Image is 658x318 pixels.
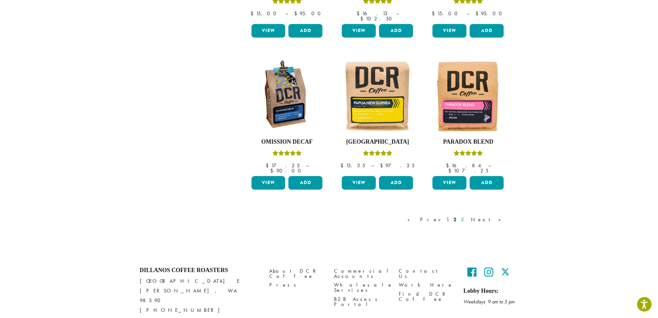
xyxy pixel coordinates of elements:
[269,281,324,290] a: Press
[251,24,285,38] a: View
[399,281,454,290] a: Work Here
[360,15,395,22] bdi: 102.50
[470,24,504,38] button: Add
[460,216,468,224] a: 3
[272,149,301,159] div: Rated 4.33 out of 5
[340,138,415,146] h4: [GEOGRAPHIC_DATA]
[431,59,505,173] a: Paradox BlendRated 5.00 out of 5
[379,24,413,38] button: Add
[431,10,460,17] bdi: 15.00
[340,59,415,133] img: Papua-New-Guinea-12oz-300x300.jpg
[363,149,392,159] div: Rated 5.00 out of 5
[250,10,256,17] span: $
[470,176,504,190] button: Add
[269,267,324,281] a: About DCR Coffee
[285,10,288,17] span: –
[371,162,374,169] span: –
[265,162,299,169] bdi: 17.25
[475,10,505,17] bdi: 95.00
[250,138,324,146] h4: Omission Decaf
[431,59,505,133] img: Paradox_Blend-300x300.jpg
[431,10,437,17] span: $
[270,167,304,174] bdi: 110.00
[466,10,469,17] span: –
[463,298,515,305] em: Weekdays 9 am to 5 pm
[446,162,451,169] span: $
[431,138,505,146] h4: Paradox Blend
[475,10,481,17] span: $
[334,281,389,295] a: Wholesale Services
[488,162,490,169] span: –
[340,162,346,169] span: $
[399,267,454,281] a: Contact Us
[463,288,519,295] h5: Lobby Hours:
[251,176,285,190] a: View
[334,267,389,281] a: Commercial Accounts
[406,216,443,224] a: « Prev
[340,162,365,169] bdi: 15.35
[250,59,324,133] img: DCRCoffee_DL_Bag_Omission_2019-300x300.jpg
[356,10,390,17] bdi: 16.13
[306,162,308,169] span: –
[342,176,376,190] a: View
[334,295,389,309] a: B2B Access Portal
[446,162,482,169] bdi: 16.84
[448,167,488,174] bdi: 107.25
[445,216,450,224] a: 1
[356,10,362,17] span: $
[448,167,453,174] span: $
[342,24,376,38] a: View
[288,24,322,38] button: Add
[453,149,483,159] div: Rated 5.00 out of 5
[340,59,415,173] a: [GEOGRAPHIC_DATA]Rated 5.00 out of 5
[432,176,466,190] a: View
[140,267,260,274] h4: Dillanos Coffee Roasters
[140,276,260,315] p: [GEOGRAPHIC_DATA] E [PERSON_NAME], WA 98390 [PHONE_NUMBER]
[288,176,322,190] button: Add
[265,162,271,169] span: $
[399,290,454,303] a: Find DCR Coffee
[380,162,415,169] bdi: 97.35
[294,10,299,17] span: $
[432,24,466,38] a: View
[294,10,323,17] bdi: 95.00
[452,216,458,224] a: 2
[250,59,324,173] a: Omission DecafRated 4.33 out of 5
[360,15,366,22] span: $
[470,216,507,224] a: Next »
[379,176,413,190] button: Add
[270,167,275,174] span: $
[396,10,398,17] span: –
[250,10,279,17] bdi: 15.00
[380,162,385,169] span: $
